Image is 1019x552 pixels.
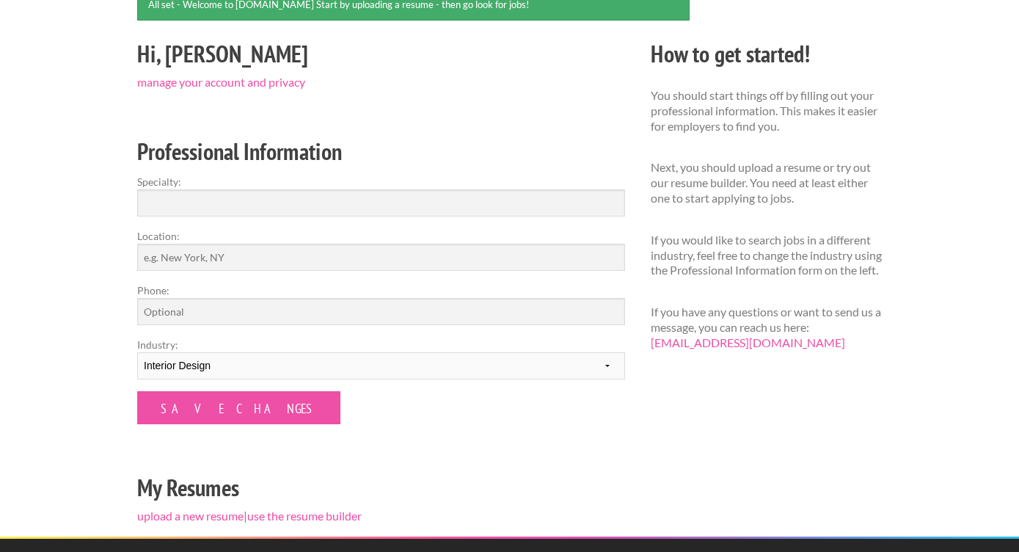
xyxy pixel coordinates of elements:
[137,298,625,325] input: Optional
[137,228,625,244] label: Location:
[651,233,882,278] p: If you would like to search jobs in a different industry, feel free to change the industry using ...
[137,391,340,424] input: Save Changes
[137,283,625,298] label: Phone:
[651,305,882,350] p: If you have any questions or want to send us a message, you can reach us here:
[247,509,362,523] a: use the resume builder
[137,174,625,189] label: Specialty:
[137,244,625,271] input: e.g. New York, NY
[137,135,625,168] h2: Professional Information
[137,75,305,89] a: manage your account and privacy
[651,88,882,134] p: You should start things off by filling out your professional information. This makes it easier fo...
[651,335,845,349] a: [EMAIL_ADDRESS][DOMAIN_NAME]
[137,337,625,352] label: Industry:
[651,160,882,206] p: Next, you should upload a resume or try out our resume builder. You need at least either one to s...
[137,509,244,523] a: upload a new resume
[651,37,882,70] h2: How to get started!
[137,471,625,504] h2: My Resumes
[125,35,638,537] div: |
[137,37,625,70] h2: Hi, [PERSON_NAME]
